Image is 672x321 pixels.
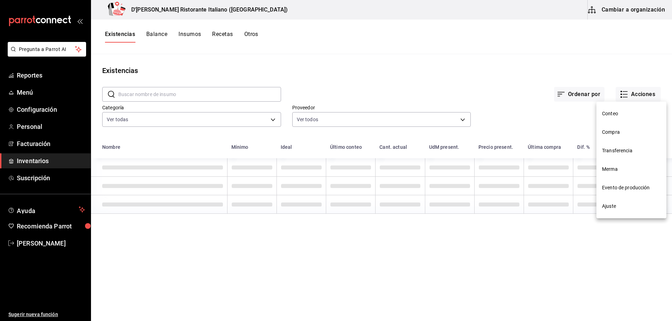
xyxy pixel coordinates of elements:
span: Conteo [602,110,661,117]
span: Compra [602,129,661,136]
span: Ajuste [602,203,661,210]
span: Merma [602,166,661,173]
span: Evento de producción [602,184,661,191]
span: Transferencia [602,147,661,154]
